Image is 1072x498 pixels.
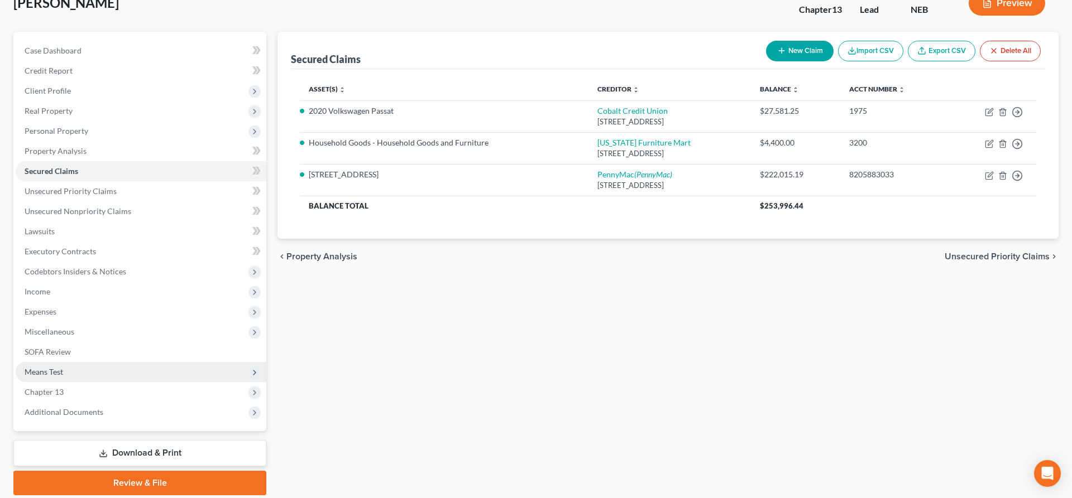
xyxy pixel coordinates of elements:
[339,86,346,93] i: unfold_more
[908,41,975,61] a: Export CSV
[760,137,832,148] div: $4,400.00
[13,471,266,495] a: Review & File
[597,138,691,147] a: [US_STATE] Furniture Mart
[25,367,63,376] span: Means Test
[849,137,939,148] div: 3200
[832,4,842,14] span: 13
[634,170,672,179] i: (PennyMac)
[25,206,131,216] span: Unsecured Nonpriority Claims
[25,307,56,316] span: Expenses
[760,105,832,117] div: $27,581.25
[597,170,672,179] a: PennyMac(PennyMac)
[760,169,832,180] div: $222,015.19
[911,3,951,16] div: NEB
[25,146,87,156] span: Property Analysis
[309,137,580,148] li: Household Goods - Household Goods and Furniture
[25,387,64,397] span: Chapter 13
[597,148,742,159] div: [STREET_ADDRESS]
[16,161,266,181] a: Secured Claims
[25,186,117,196] span: Unsecured Priority Claims
[25,66,73,75] span: Credit Report
[766,41,834,61] button: New Claim
[945,252,1059,261] button: Unsecured Priority Claims chevron_right
[838,41,903,61] button: Import CSV
[1034,460,1061,487] div: Open Intercom Messenger
[597,180,742,191] div: [STREET_ADDRESS]
[980,41,1041,61] button: Delete All
[799,3,842,16] div: Chapter
[25,267,126,276] span: Codebtors Insiders & Notices
[16,181,266,201] a: Unsecured Priority Claims
[16,41,266,61] a: Case Dashboard
[633,86,639,93] i: unfold_more
[277,252,286,261] i: chevron_left
[286,252,357,261] span: Property Analysis
[16,342,266,362] a: SOFA Review
[1050,252,1059,261] i: chevron_right
[16,201,266,221] a: Unsecured Nonpriority Claims
[849,105,939,117] div: 1975
[309,105,580,117] li: 2020 Volkswagen Passat
[16,61,266,81] a: Credit Report
[849,169,939,180] div: 8205883033
[16,141,266,161] a: Property Analysis
[25,46,82,55] span: Case Dashboard
[300,196,751,216] th: Balance Total
[25,246,96,256] span: Executory Contracts
[309,85,346,93] a: Asset(s) unfold_more
[25,347,71,356] span: SOFA Review
[25,327,74,336] span: Miscellaneous
[16,241,266,262] a: Executory Contracts
[760,201,803,210] span: $253,996.44
[277,252,357,261] button: chevron_left Property Analysis
[13,440,266,466] a: Download & Print
[25,106,73,115] span: Real Property
[25,407,103,417] span: Additional Documents
[25,86,71,95] span: Client Profile
[860,3,893,16] div: Lead
[945,252,1050,261] span: Unsecured Priority Claims
[597,117,742,127] div: [STREET_ADDRESS]
[597,106,668,115] a: Cobalt Credit Union
[25,287,50,296] span: Income
[849,85,905,93] a: Acct Number unfold_more
[597,85,639,93] a: Creditor unfold_more
[25,166,78,176] span: Secured Claims
[25,126,88,136] span: Personal Property
[760,85,799,93] a: Balance unfold_more
[898,86,905,93] i: unfold_more
[309,169,580,180] li: [STREET_ADDRESS]
[25,226,55,236] span: Lawsuits
[792,86,799,93] i: unfold_more
[291,52,361,66] div: Secured Claims
[16,221,266,241] a: Lawsuits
